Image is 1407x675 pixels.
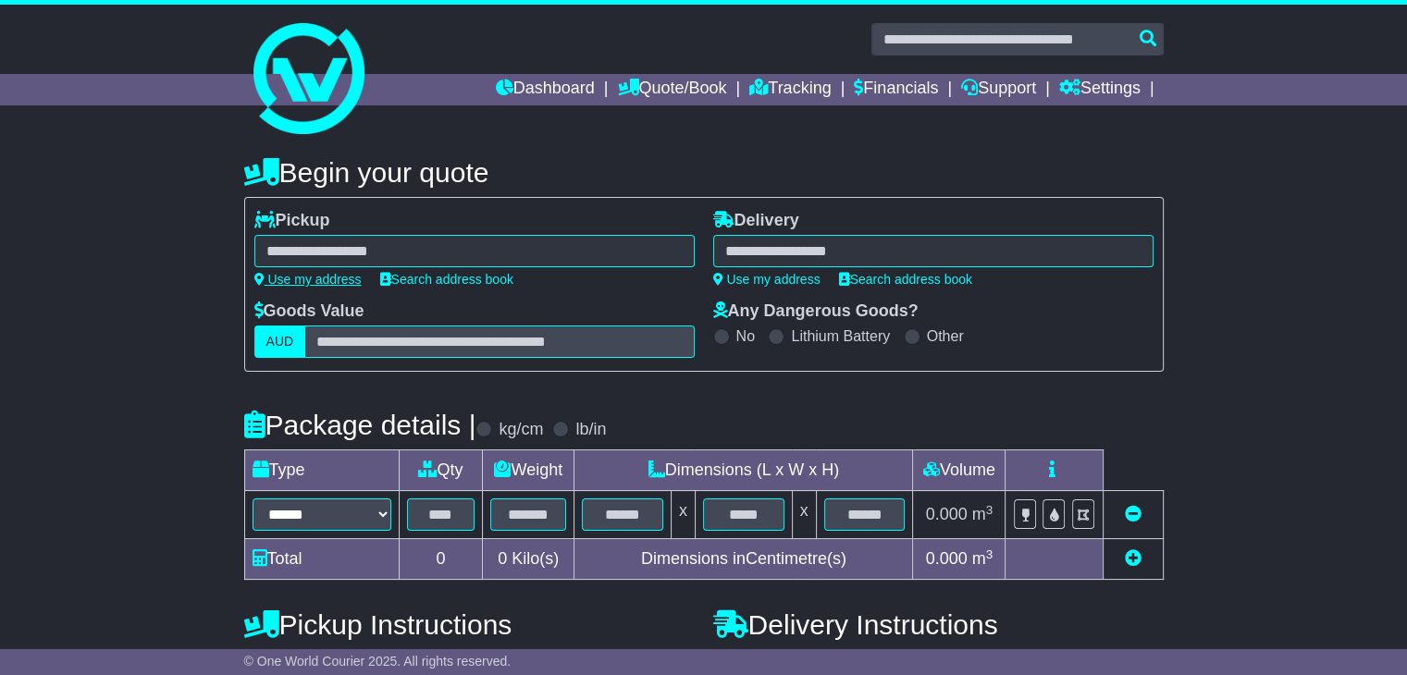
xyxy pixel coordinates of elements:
[713,272,821,287] a: Use my address
[1125,505,1142,523] a: Remove this item
[244,539,399,580] td: Total
[244,654,512,669] span: © One World Courier 2025. All rights reserved.
[244,157,1164,188] h4: Begin your quote
[839,272,972,287] a: Search address book
[736,327,755,345] label: No
[986,547,994,561] sup: 3
[749,74,831,105] a: Tracking
[986,503,994,517] sup: 3
[254,272,362,287] a: Use my address
[575,420,606,440] label: lb/in
[254,211,330,231] label: Pickup
[671,491,695,539] td: x
[499,420,543,440] label: kg/cm
[961,74,1036,105] a: Support
[244,410,476,440] h4: Package details |
[254,325,306,358] label: AUD
[972,549,994,568] span: m
[926,549,968,568] span: 0.000
[792,491,816,539] td: x
[617,74,726,105] a: Quote/Book
[380,272,513,287] a: Search address book
[1125,549,1142,568] a: Add new item
[254,301,364,322] label: Goods Value
[713,301,919,322] label: Any Dangerous Goods?
[713,609,1164,640] h4: Delivery Instructions
[791,327,890,345] label: Lithium Battery
[483,450,574,491] td: Weight
[913,450,1006,491] td: Volume
[854,74,938,105] a: Financials
[574,450,913,491] td: Dimensions (L x W x H)
[574,539,913,580] td: Dimensions in Centimetre(s)
[244,450,399,491] td: Type
[713,211,799,231] label: Delivery
[1059,74,1141,105] a: Settings
[483,539,574,580] td: Kilo(s)
[972,505,994,523] span: m
[399,450,483,491] td: Qty
[399,539,483,580] td: 0
[926,505,968,523] span: 0.000
[496,74,595,105] a: Dashboard
[927,327,964,345] label: Other
[498,549,507,568] span: 0
[244,609,695,640] h4: Pickup Instructions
